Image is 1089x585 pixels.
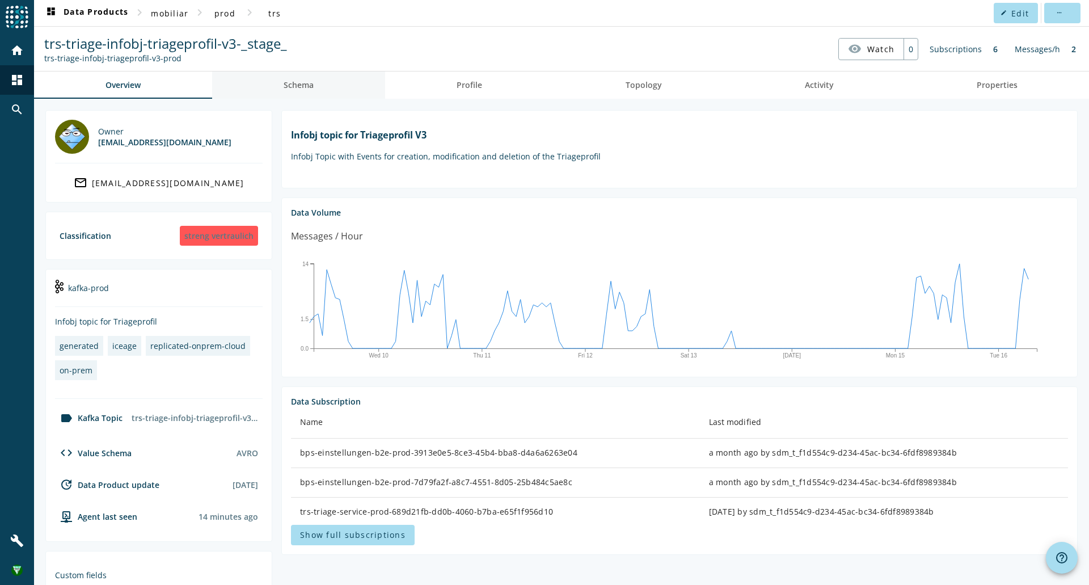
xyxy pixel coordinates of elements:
[300,447,691,458] div: bps-einstellungen-b2e-prod-3913e0e5-8ce3-45b4-bba8-d4a6a6263e04
[55,279,263,307] div: kafka-prod
[681,352,697,359] text: Sat 13
[291,396,1068,407] div: Data Subscription
[473,352,491,359] text: Thu 11
[10,44,24,57] mat-icon: home
[1055,551,1069,565] mat-icon: help_outline
[60,365,92,376] div: on-prem
[55,280,64,293] img: kafka-prod
[700,407,1068,439] th: Last modified
[60,411,73,425] mat-icon: label
[55,570,263,580] div: Custom fields
[40,3,133,23] button: Data Products
[10,73,24,87] mat-icon: dashboard
[55,120,89,154] img: iceage@mobi.ch
[839,39,904,59] button: Watch
[55,478,159,491] div: Data Product update
[291,129,1068,141] h1: Infobj topic for Triageprofil V3
[237,448,258,458] div: AVRO
[146,3,193,23] button: mobiliar
[214,8,235,19] span: prod
[578,352,593,359] text: Fri 12
[44,34,287,53] span: trs-triage-infobj-triageprofil-v3-_stage_
[886,352,905,359] text: Mon 15
[60,478,73,491] mat-icon: update
[805,81,834,89] span: Activity
[44,6,128,20] span: Data Products
[55,411,123,425] div: Kafka Topic
[300,529,406,540] span: Show full subscriptions
[369,352,389,359] text: Wed 10
[92,178,244,188] div: [EMAIL_ADDRESS][DOMAIN_NAME]
[994,3,1038,23] button: Edit
[60,230,111,241] div: Classification
[990,352,1007,359] text: Tue 16
[783,352,801,359] text: [DATE]
[291,207,1068,218] div: Data Volume
[55,510,137,523] div: agent-env-prod
[55,172,263,193] a: [EMAIL_ADDRESS][DOMAIN_NAME]
[105,81,141,89] span: Overview
[233,479,258,490] div: [DATE]
[10,103,24,116] mat-icon: search
[626,81,662,89] span: Topology
[291,151,1068,162] p: Infobj Topic with Events for creation, modification and deletion of the Triageprofil
[193,6,206,19] mat-icon: chevron_right
[977,81,1018,89] span: Properties
[1056,10,1062,16] mat-icon: more_horiz
[302,260,309,267] text: 14
[98,137,231,148] div: [EMAIL_ADDRESS][DOMAIN_NAME]
[848,42,862,56] mat-icon: visibility
[206,3,243,23] button: prod
[133,6,146,19] mat-icon: chevron_right
[457,81,482,89] span: Profile
[1009,38,1066,60] div: Messages/h
[291,525,415,545] button: Show full subscriptions
[924,38,987,60] div: Subscriptions
[243,6,256,19] mat-icon: chevron_right
[127,408,263,428] div: trs-triage-infobj-triageprofil-v3-prod
[55,446,132,460] div: Value Schema
[300,477,691,488] div: bps-einstellungen-b2e-prod-7d79fa2f-a8c7-4551-8d05-25b484c5ae8c
[904,39,918,60] div: 0
[987,38,1003,60] div: 6
[55,316,263,327] div: Infobj topic for Triageprofil
[300,506,691,517] div: trs-triage-service-prod-689d21fb-dd0b-4060-b7ba-e65f1f956d10
[150,340,246,351] div: replicated-onprem-cloud
[11,565,23,576] img: 81598254d5c178b7e6f2ea923a55c517
[291,407,700,439] th: Name
[74,176,87,190] mat-icon: mail_outline
[1001,10,1007,16] mat-icon: edit
[284,81,314,89] span: Schema
[60,446,73,460] mat-icon: code
[180,226,258,246] div: streng vertraulich
[700,439,1068,468] td: a month ago by sdm_t_f1d554c9-d234-45ac-bc34-6fdf8989384b
[256,3,293,23] button: trs
[1011,8,1029,19] span: Edit
[60,340,99,351] div: generated
[301,345,309,351] text: 0.0
[10,534,24,548] mat-icon: build
[700,498,1068,527] td: [DATE] by sdm_t_f1d554c9-d234-45ac-bc34-6fdf8989384b
[291,229,363,243] div: Messages / Hour
[112,340,137,351] div: iceage
[268,8,281,19] span: trs
[867,39,894,59] span: Watch
[151,8,188,19] span: mobiliar
[44,6,58,20] mat-icon: dashboard
[6,6,28,28] img: spoud-logo.svg
[1066,38,1082,60] div: 2
[44,53,287,64] div: Kafka Topic: trs-triage-infobj-triageprofil-v3-prod
[301,316,309,322] text: 1.5
[700,468,1068,498] td: a month ago by sdm_t_f1d554c9-d234-45ac-bc34-6fdf8989384b
[98,126,231,137] div: Owner
[199,511,258,522] div: Agents typically reports every 15min to 1h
